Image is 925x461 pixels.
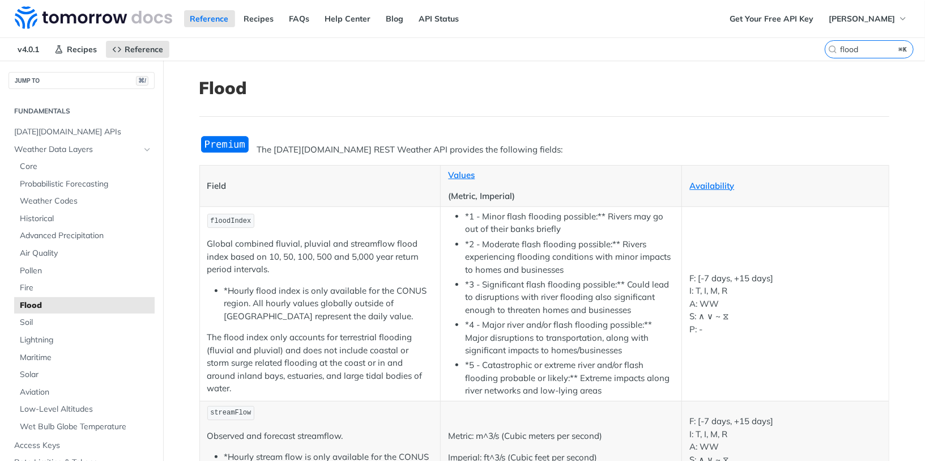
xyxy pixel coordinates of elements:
[143,145,152,154] button: Hide subpages for Weather Data Layers
[14,126,152,138] span: [DATE][DOMAIN_NAME] APIs
[20,421,152,433] span: Wet Bulb Globe Temperature
[14,210,155,227] a: Historical
[106,41,169,58] a: Reference
[207,180,433,193] p: Field
[14,349,155,366] a: Maritime
[896,44,910,55] kbd: ⌘K
[224,285,433,323] li: *Hourly flood index is only available for the CONUS region. All hourly values globally outside of...
[14,314,155,331] a: Soil
[20,196,152,207] span: Weather Codes
[20,387,152,398] span: Aviation
[210,217,251,225] span: floodIndex
[448,430,674,443] p: Metric: m^3/s (Cubic meters per second)
[413,10,466,27] a: API Status
[465,278,674,317] li: *3 - Significant flash flooding possible:** Could lead to disruptions with river flooding also si...
[199,143,889,157] p: The [DATE][DOMAIN_NAME] REST Weather API provides the following fields:
[20,230,152,242] span: Advanced Precipitation
[15,6,172,29] img: Tomorrow.io Weather API Docs
[465,210,674,236] li: *1 - Minor flash flooding possible:** Rivers may go out of their banks briefly
[14,245,155,262] a: Air Quality
[689,272,881,336] p: F: [-7 days, +15 days] I: T, I, M, R A: WW S: ∧ ∨ ~ ⧖ P: -
[20,213,152,225] span: Historical
[20,352,152,363] span: Maritime
[828,45,837,54] svg: Search
[283,10,316,27] a: FAQs
[207,238,433,276] p: Global combined fluvial, pluvial and streamflow flood index based on 10, 50, 100, 500 and 5,000 y...
[67,44,97,54] span: Recipes
[14,227,155,244] a: Advanced Precipitation
[465,319,674,357] li: *4 - Major river and/or flash flooding possible:** Major disruptions to transportation, along wit...
[14,176,155,193] a: Probabilistic Forecasting
[20,369,152,380] span: Solar
[20,282,152,294] span: Fire
[20,179,152,190] span: Probabilistic Forecasting
[20,248,152,259] span: Air Quality
[199,78,889,98] h1: Flood
[11,41,45,58] span: v4.0.1
[210,409,251,417] span: streamFlow
[14,366,155,383] a: Solar
[689,180,734,191] a: Availability
[8,437,155,454] a: Access Keys
[20,335,152,346] span: Lightning
[14,158,155,175] a: Core
[20,161,152,172] span: Core
[380,10,410,27] a: Blog
[14,280,155,297] a: Fire
[829,14,895,24] span: [PERSON_NAME]
[14,263,155,280] a: Pollen
[465,359,674,397] li: *5 - Catastrophic or extreme river and/or flash flooding probable or likely:** Extreme impacts al...
[723,10,820,27] a: Get Your Free API Key
[8,72,155,89] button: JUMP TO⌘/
[8,124,155,141] a: [DATE][DOMAIN_NAME] APIs
[14,401,155,418] a: Low-Level Altitudes
[20,404,152,415] span: Low-Level Altitudes
[20,300,152,311] span: Flood
[319,10,377,27] a: Help Center
[125,44,163,54] span: Reference
[14,384,155,401] a: Aviation
[20,317,152,328] span: Soil
[184,10,235,27] a: Reference
[448,190,674,203] p: (Metric, Imperial)
[14,440,152,451] span: Access Keys
[8,141,155,158] a: Weather Data LayersHide subpages for Weather Data Layers
[48,41,103,58] a: Recipes
[14,193,155,210] a: Weather Codes
[14,144,140,155] span: Weather Data Layers
[14,418,155,435] a: Wet Bulb Globe Temperature
[822,10,914,27] button: [PERSON_NAME]
[448,170,475,180] a: Values
[465,238,674,277] li: *2 - Moderate flash flooding possible:** Rivers experiencing flooding conditions with minor impac...
[207,430,433,443] p: Observed and forecast streamflow.
[136,76,148,86] span: ⌘/
[8,106,155,116] h2: Fundamentals
[238,10,280,27] a: Recipes
[20,265,152,277] span: Pollen
[14,297,155,314] a: Flood
[14,332,155,349] a: Lightning
[207,331,433,395] p: The flood index only accounts for terrestrial flooding (fluvial and pluvial) and does not include...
